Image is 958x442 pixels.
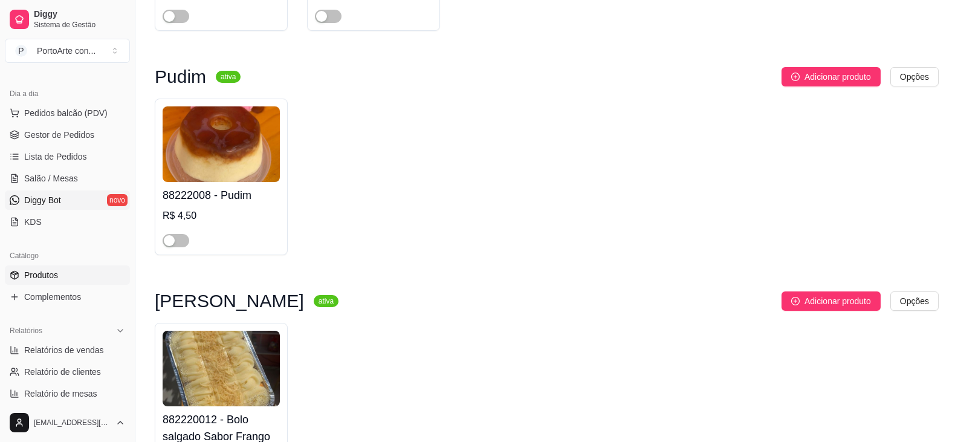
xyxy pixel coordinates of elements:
a: Produtos [5,265,130,285]
button: Opções [890,291,939,311]
span: Gestor de Pedidos [24,129,94,141]
a: KDS [5,212,130,232]
a: Complementos [5,287,130,307]
a: Lista de Pedidos [5,147,130,166]
span: Lista de Pedidos [24,151,87,163]
button: [EMAIL_ADDRESS][DOMAIN_NAME] [5,408,130,437]
span: Diggy Bot [24,194,61,206]
sup: ativa [216,71,241,83]
span: Produtos [24,269,58,281]
span: Opções [900,70,929,83]
span: Adicionar produto [804,70,871,83]
span: plus-circle [791,297,800,305]
h3: Pudim [155,70,206,84]
button: Adicionar produto [782,291,881,311]
button: Adicionar produto [782,67,881,86]
span: Salão / Mesas [24,172,78,184]
a: Diggy Botnovo [5,190,130,210]
span: Sistema de Gestão [34,20,125,30]
img: product-image [163,331,280,406]
span: Diggy [34,9,125,20]
div: Catálogo [5,246,130,265]
span: Complementos [24,291,81,303]
span: plus-circle [791,73,800,81]
div: R$ 4,50 [163,209,280,223]
button: Opções [890,67,939,86]
span: Relatórios de vendas [24,344,104,356]
a: Relatório de mesas [5,384,130,403]
a: Gestor de Pedidos [5,125,130,145]
a: Relatórios de vendas [5,340,130,360]
span: [EMAIL_ADDRESS][DOMAIN_NAME] [34,418,111,427]
sup: ativa [314,295,338,307]
span: Pedidos balcão (PDV) [24,107,108,119]
span: Relatório de mesas [24,388,97,400]
h3: [PERSON_NAME] [155,294,304,308]
a: Relatório de clientes [5,362,130,382]
span: Opções [900,294,929,308]
button: Pedidos balcão (PDV) [5,103,130,123]
span: Relatórios [10,326,42,336]
span: P [15,45,27,57]
span: KDS [24,216,42,228]
img: product-image [163,106,280,182]
div: Dia a dia [5,84,130,103]
button: Select a team [5,39,130,63]
a: DiggySistema de Gestão [5,5,130,34]
span: Adicionar produto [804,294,871,308]
a: Salão / Mesas [5,169,130,188]
div: PortoArte con ... [37,45,95,57]
h4: 88222008 - Pudim [163,187,280,204]
span: Relatório de clientes [24,366,101,378]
